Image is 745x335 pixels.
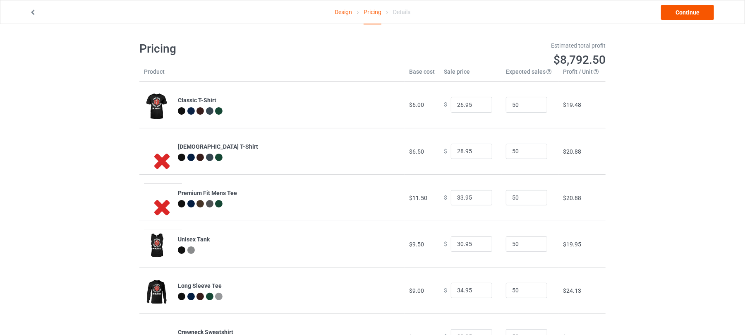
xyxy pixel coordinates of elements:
span: $ [444,287,447,294]
div: Details [393,0,410,24]
img: heather_texture.png [187,246,195,254]
a: Continue [661,5,714,20]
a: Design [335,0,352,24]
span: $20.88 [563,195,581,201]
th: Sale price [439,67,501,82]
b: Premium Fit Mens Tee [178,190,237,196]
span: $6.00 [409,101,424,108]
span: $9.50 [409,241,424,248]
b: [DEMOGRAPHIC_DATA] T-Shirt [178,143,258,150]
span: $19.95 [563,241,581,248]
span: $11.50 [409,195,427,201]
th: Product [139,67,173,82]
b: Long Sleeve Tee [178,282,222,289]
h1: Pricing [139,41,367,56]
span: $ [444,101,447,108]
b: Unisex Tank [178,236,210,243]
span: $ [444,194,447,201]
span: $20.88 [563,148,581,155]
div: Estimated total profit [378,41,606,50]
span: $ [444,241,447,247]
th: Expected sales [501,67,558,82]
span: $19.48 [563,101,581,108]
div: Pricing [364,0,381,24]
th: Profit / Unit [558,67,606,82]
span: $24.13 [563,287,581,294]
span: $ [444,148,447,154]
b: Classic T-Shirt [178,97,216,104]
span: $9.00 [409,287,424,294]
th: Base cost [405,67,439,82]
span: $6.50 [409,148,424,155]
span: $8,792.50 [553,53,606,67]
